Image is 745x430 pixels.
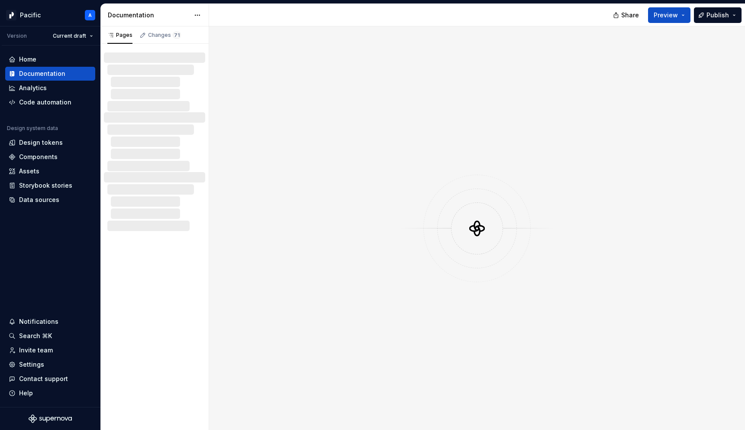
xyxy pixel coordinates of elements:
div: Data sources [19,195,59,204]
div: Home [19,55,36,64]
a: Home [5,52,95,66]
span: Current draft [53,33,86,39]
div: Version [7,33,27,39]
div: Pacific [20,11,41,20]
div: Search ⌘K [19,332,52,340]
a: Components [5,150,95,164]
a: Documentation [5,67,95,81]
div: Analytics [19,84,47,92]
button: Notifications [5,315,95,329]
span: 71 [173,32,181,39]
div: Notifications [19,317,58,326]
div: Components [19,153,58,161]
div: Design system data [7,125,58,132]
a: Data sources [5,193,95,207]
div: Pages [107,32,132,39]
div: Assets [19,167,39,176]
a: Invite team [5,343,95,357]
div: Design tokens [19,138,63,147]
a: Assets [5,164,95,178]
div: Changes [148,32,181,39]
div: Documentation [108,11,190,20]
button: Help [5,386,95,400]
button: Share [609,7,645,23]
span: Preview [654,11,678,20]
button: Contact support [5,372,95,386]
div: Invite team [19,346,53,355]
div: Code automation [19,98,71,107]
a: Storybook stories [5,179,95,192]
button: Current draft [49,30,97,42]
div: Settings [19,360,44,369]
span: Publish [706,11,729,20]
a: Design tokens [5,136,95,150]
div: Contact support [19,375,68,383]
button: Search ⌘K [5,329,95,343]
a: Analytics [5,81,95,95]
button: PacificA [2,6,99,24]
div: Documentation [19,69,65,78]
button: Publish [694,7,742,23]
svg: Supernova Logo [29,414,72,423]
img: 8d0dbd7b-a897-4c39-8ca0-62fbda938e11.png [6,10,16,20]
span: Share [621,11,639,20]
div: Storybook stories [19,181,72,190]
a: Code automation [5,95,95,109]
div: A [88,12,92,19]
a: Settings [5,358,95,371]
button: Preview [648,7,690,23]
div: Help [19,389,33,397]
